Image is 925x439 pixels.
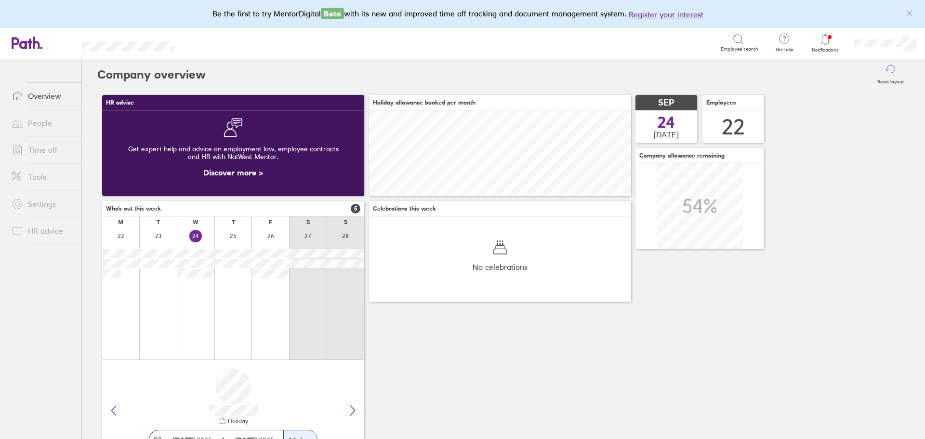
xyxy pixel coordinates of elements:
span: Notifications [810,47,841,53]
a: Time off [4,140,81,160]
h2: Company overview [97,59,206,90]
div: Get expert help and advice on employment law, employee contracts and HR with NatWest Mentor. [110,137,357,168]
button: Register your interest [629,9,703,20]
span: 5 [351,204,360,213]
div: Be the first to try MentorDigital with its new and improved time off tracking and document manage... [212,8,713,20]
a: People [4,113,81,133]
div: S [306,219,310,226]
button: Reset layout [872,59,910,90]
a: Tools [4,167,81,186]
div: 22 [722,115,745,139]
div: S [344,219,347,226]
span: Holiday allowance booked per month [373,99,476,106]
span: Employee search [721,46,758,52]
a: Discover more > [203,168,263,177]
span: SEP [658,98,674,108]
span: Get help [769,47,800,53]
span: 24 [658,115,675,130]
span: No celebrations [473,263,528,271]
div: Holiday [226,418,248,425]
span: Employees [706,99,736,106]
span: Celebrations this week [373,205,436,212]
div: F [269,219,272,226]
a: Overview [4,86,81,106]
div: Search [200,38,225,47]
div: M [118,219,123,226]
span: Who's out this week [106,205,161,212]
a: Notifications [810,33,841,53]
span: HR advice [106,99,134,106]
div: W [193,219,198,226]
a: HR advice [4,221,81,240]
div: T [157,219,160,226]
label: Reset layout [872,76,910,85]
div: T [232,219,235,226]
span: [DATE] [654,130,679,139]
a: Settings [4,194,81,213]
span: Beta [321,8,344,19]
span: Company allowance remaining [639,152,725,159]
